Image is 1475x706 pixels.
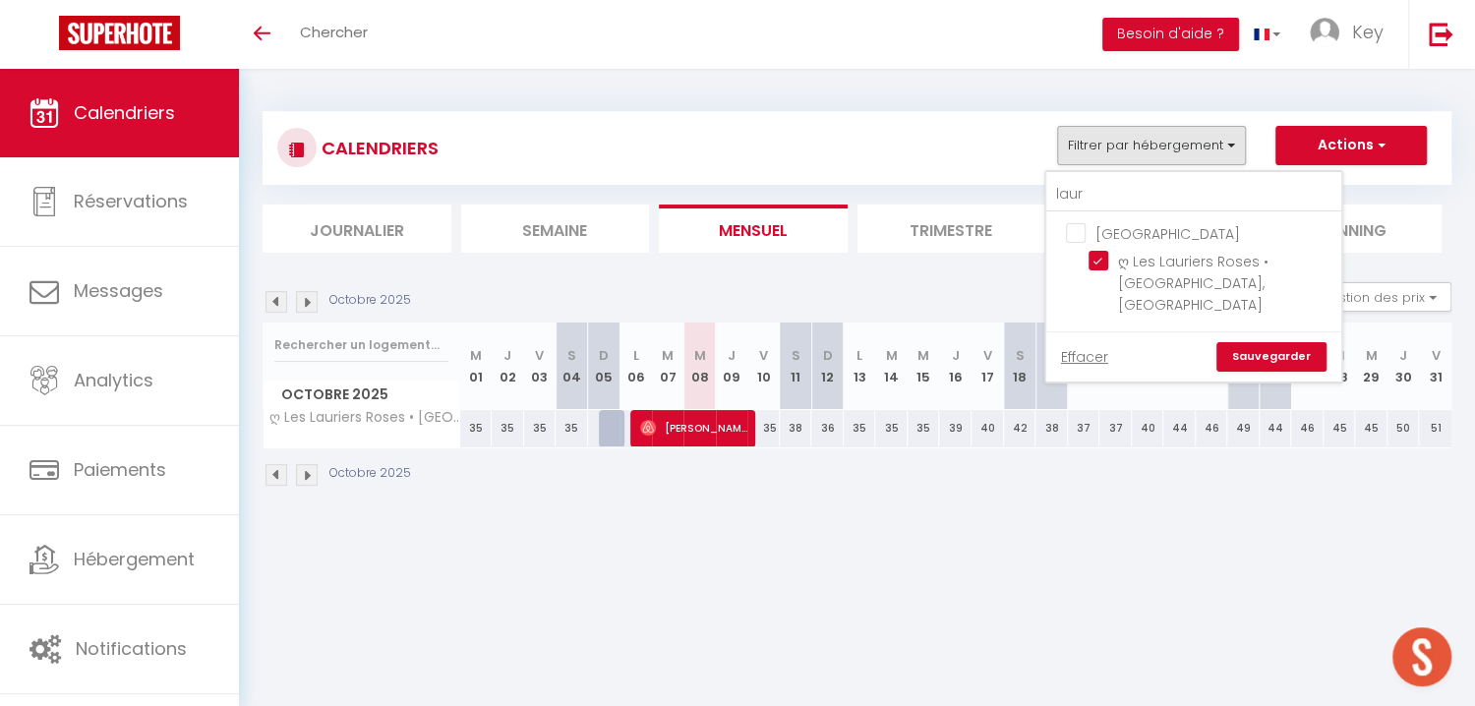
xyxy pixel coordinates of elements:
th: 17 [972,323,1004,410]
abbr: M [1366,346,1378,365]
p: Octobre 2025 [329,464,411,483]
button: Filtrer par hébergement [1057,126,1246,165]
div: 35 [556,410,588,446]
div: 46 [1196,410,1228,446]
span: ღ Les Lauriers Roses • [GEOGRAPHIC_DATA], [GEOGRAPHIC_DATA] [266,410,463,425]
abbr: M [662,346,674,365]
img: logout [1429,22,1453,46]
abbr: M [693,346,705,365]
th: 05 [588,323,620,410]
th: 02 [492,323,524,410]
th: 13 [844,323,876,410]
abbr: S [567,346,576,365]
span: Analytics [74,368,153,392]
span: Chercher [300,22,368,42]
abbr: J [503,346,511,365]
th: 10 [747,323,780,410]
div: 35 [460,410,493,446]
th: 11 [780,323,812,410]
li: Mensuel [659,205,848,253]
th: 30 [1387,323,1420,410]
span: Calendriers [74,100,175,125]
p: Octobre 2025 [329,291,411,310]
li: Planning [1254,205,1443,253]
abbr: M [470,346,482,365]
div: 35 [492,410,524,446]
abbr: J [1399,346,1407,365]
div: 36 [811,410,844,446]
div: 35 [908,410,940,446]
abbr: S [1015,346,1024,365]
abbr: M [886,346,898,365]
div: 50 [1387,410,1420,446]
input: Rechercher un logement... [274,327,448,363]
div: 45 [1355,410,1387,446]
abbr: V [983,346,992,365]
th: 12 [811,323,844,410]
div: 42 [1004,410,1036,446]
th: 19 [1035,323,1068,410]
abbr: S [792,346,800,365]
button: Besoin d'aide ? [1102,18,1239,51]
div: 35 [875,410,908,446]
abbr: L [856,346,862,365]
div: 44 [1260,410,1292,446]
button: Actions [1275,126,1427,165]
li: Journalier [263,205,451,253]
div: Ouvrir le chat [1392,627,1451,686]
div: 51 [1419,410,1451,446]
span: Octobre 2025 [264,381,459,409]
span: Paiements [74,457,166,482]
th: 15 [908,323,940,410]
span: Réservations [74,189,188,213]
div: 39 [939,410,972,446]
div: 49 [1227,410,1260,446]
th: 03 [524,323,557,410]
div: 45 [1324,410,1356,446]
abbr: V [535,346,544,365]
th: 08 [683,323,716,410]
th: 06 [619,323,652,410]
abbr: L [632,346,638,365]
img: Super Booking [59,16,180,50]
span: [PERSON_NAME] [640,409,748,446]
span: Key [1352,20,1384,44]
abbr: J [952,346,960,365]
th: 07 [652,323,684,410]
div: 38 [780,410,812,446]
th: 01 [460,323,493,410]
div: 37 [1099,410,1132,446]
th: 31 [1419,323,1451,410]
a: Effacer [1061,346,1108,368]
span: ღ Les Lauriers Roses • [GEOGRAPHIC_DATA], [GEOGRAPHIC_DATA] [1118,252,1268,315]
th: 29 [1355,323,1387,410]
input: Rechercher un logement... [1046,177,1341,212]
div: Filtrer par hébergement [1044,170,1343,383]
h3: CALENDRIERS [317,126,439,170]
span: Hébergement [74,547,195,571]
abbr: M [917,346,929,365]
th: 14 [875,323,908,410]
img: ... [1310,18,1339,47]
abbr: D [823,346,833,365]
th: 04 [556,323,588,410]
div: 40 [972,410,1004,446]
div: 35 [844,410,876,446]
th: 18 [1004,323,1036,410]
button: Gestion des prix [1305,282,1451,312]
div: 40 [1132,410,1164,446]
th: 09 [716,323,748,410]
th: 16 [939,323,972,410]
span: Messages [74,278,163,303]
li: Trimestre [857,205,1046,253]
abbr: J [728,346,736,365]
div: 38 [1035,410,1068,446]
div: 35 [524,410,557,446]
li: Semaine [461,205,650,253]
div: 46 [1291,410,1324,446]
abbr: D [599,346,609,365]
abbr: V [759,346,768,365]
span: Notifications [76,636,187,661]
div: 37 [1068,410,1100,446]
div: 44 [1163,410,1196,446]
